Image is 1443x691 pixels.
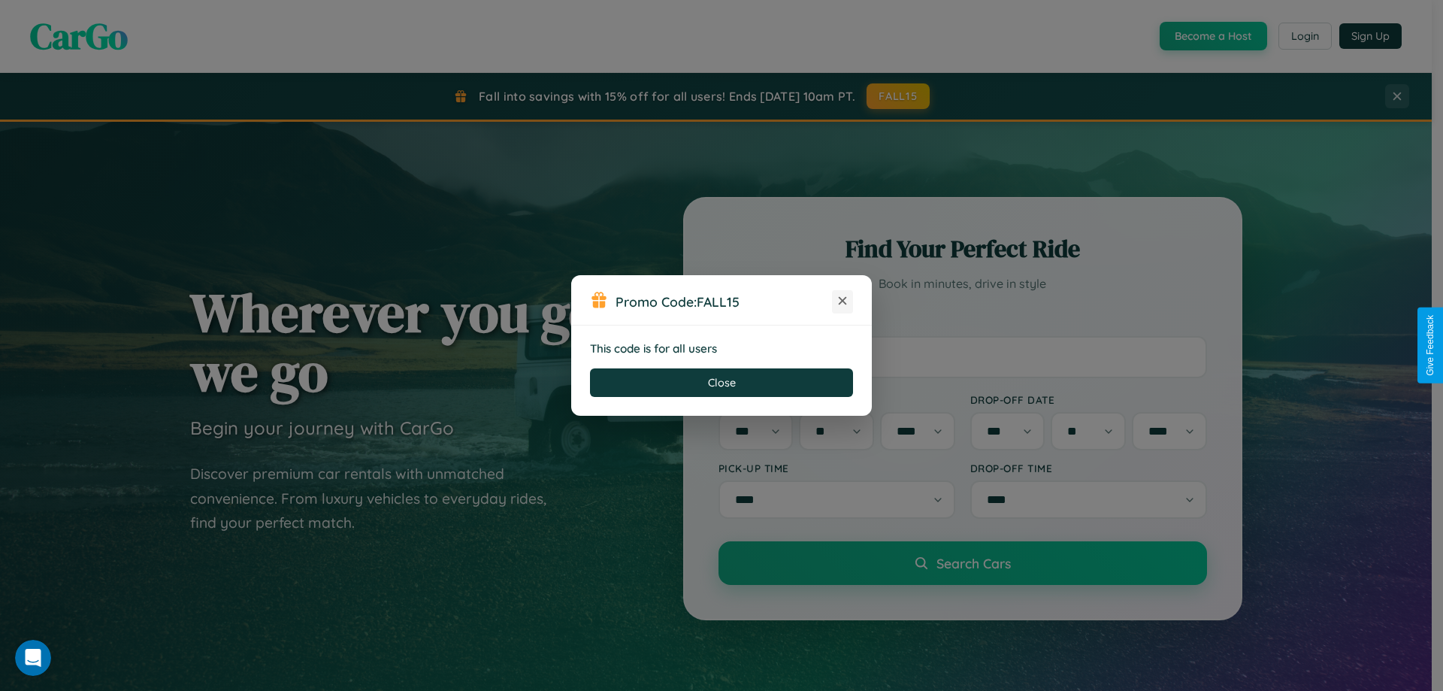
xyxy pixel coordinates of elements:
b: FALL15 [697,293,740,310]
div: Give Feedback [1425,315,1435,376]
button: Close [590,368,853,397]
h3: Promo Code: [616,293,832,310]
iframe: Intercom live chat [15,640,51,676]
strong: This code is for all users [590,341,717,356]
